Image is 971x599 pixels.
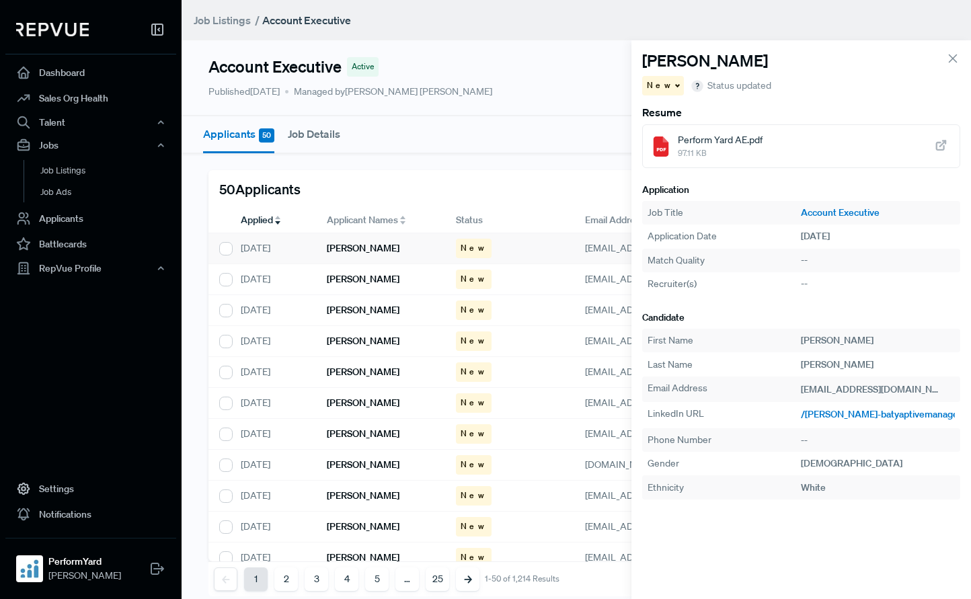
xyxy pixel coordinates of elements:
div: [DATE] [230,450,316,481]
span: Status [456,213,483,227]
button: 4 [335,567,358,591]
div: [PERSON_NAME] [801,358,955,372]
strong: Account Executive [262,13,351,27]
div: -- [801,253,955,268]
button: 5 [365,567,389,591]
h6: [PERSON_NAME] [327,305,399,316]
span: [EMAIL_ADDRESS][DOMAIN_NAME] [585,242,739,254]
h6: [PERSON_NAME] [327,428,399,440]
span: New [461,335,487,347]
span: New [461,428,487,440]
button: Applicants [203,116,274,153]
button: RepVue Profile [5,257,176,280]
h6: Candidate [642,312,960,323]
span: New [461,489,487,502]
button: Previous [214,567,237,591]
span: [EMAIL_ADDRESS][DOMAIN_NAME] [585,366,739,378]
a: Job Listings [194,12,251,28]
div: Toggle SortBy [316,208,445,233]
span: [EMAIL_ADDRESS][DOMAIN_NAME] [585,520,739,532]
div: Last Name [648,358,802,372]
button: 25 [426,567,449,591]
div: Gender [648,456,802,471]
a: Battlecards [5,231,176,257]
div: Application Date [648,229,802,243]
h6: [PERSON_NAME] [327,459,399,471]
button: Jobs [5,134,176,157]
span: / [255,13,260,27]
div: [DATE] [230,295,316,326]
span: [EMAIL_ADDRESS][DOMAIN_NAME] [585,304,739,316]
span: Status updated [707,79,771,93]
span: New [461,304,487,316]
div: [DATE] [230,357,316,388]
span: [EMAIL_ADDRESS][DOMAIN_NAME] [585,551,739,563]
button: 1 [244,567,268,591]
button: … [395,567,419,591]
button: Job Details [288,116,340,151]
h5: 50 Applicants [219,181,301,197]
strong: PerformYard [48,555,121,569]
span: [EMAIL_ADDRESS][DOMAIN_NAME] [585,273,739,285]
span: [EMAIL_ADDRESS][DOMAIN_NAME] [585,489,739,502]
span: Active [352,61,374,73]
div: [PERSON_NAME] [801,333,955,348]
h6: [PERSON_NAME] [327,521,399,532]
span: New [461,242,487,254]
h6: [PERSON_NAME] [327,397,399,409]
h6: [PERSON_NAME] [327,274,399,285]
span: /[PERSON_NAME]-batyaptivemanager [801,408,962,420]
div: [DATE] [230,264,316,295]
a: Notifications [5,502,176,527]
span: New [461,366,487,378]
div: [DATE] [230,481,316,512]
div: white [801,481,955,495]
span: [EMAIL_ADDRESS][DOMAIN_NAME] [585,397,739,409]
a: Job Listings [24,160,194,182]
div: [DEMOGRAPHIC_DATA] [801,456,955,471]
span: Email Address [585,213,645,227]
div: [DATE] [230,512,316,543]
div: Match Quality [648,253,802,268]
span: -- [801,278,808,290]
a: Dashboard [5,60,176,85]
div: Toggle SortBy [230,208,316,233]
button: Talent [5,111,176,134]
div: 1-50 of 1,214 Results [485,574,559,584]
a: Settings [5,476,176,502]
div: Email Address [648,381,802,397]
p: Published [DATE] [208,85,280,99]
img: PerformYard [19,558,40,580]
h6: [PERSON_NAME] [327,552,399,563]
span: New [461,520,487,532]
a: PerformYardPerformYard[PERSON_NAME] [5,538,176,588]
div: [DATE] [230,419,316,450]
span: Managed by [PERSON_NAME] [PERSON_NAME] [285,85,492,99]
span: [DOMAIN_NAME][EMAIL_ADDRESS][DOMAIN_NAME] [585,458,813,471]
div: [DATE] [230,543,316,573]
span: Perform Yard AE.pdf [678,133,763,147]
nav: pagination [214,567,559,591]
div: Phone Number [648,433,802,447]
span: New [647,79,673,91]
span: [EMAIL_ADDRESS][DOMAIN_NAME] [585,335,739,347]
a: Perform Yard AE.pdf97.11 KB [642,124,960,168]
span: Applicant Names [327,213,398,227]
div: [DATE] [230,388,316,419]
h4: Account Executive [208,57,342,77]
div: [DATE] [230,326,316,357]
span: [EMAIL_ADDRESS][DOMAIN_NAME] [585,428,739,440]
span: 50 [259,128,274,143]
h4: [PERSON_NAME] [642,51,768,71]
span: [EMAIL_ADDRESS][DOMAIN_NAME] [801,383,955,395]
h6: Resume [642,106,960,119]
span: Applied [241,213,273,227]
span: New [461,551,487,563]
h6: [PERSON_NAME] [327,243,399,254]
span: New [461,458,487,471]
a: Account Executive [801,206,955,220]
button: Next [456,567,479,591]
button: 3 [305,567,328,591]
